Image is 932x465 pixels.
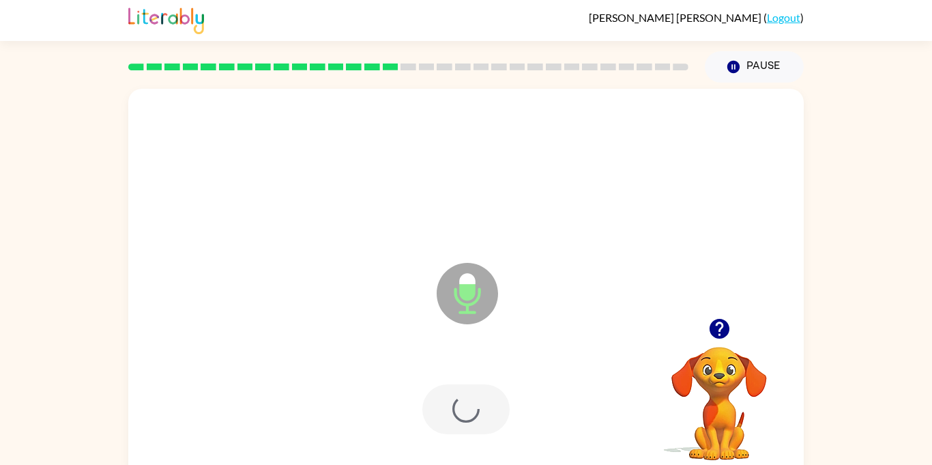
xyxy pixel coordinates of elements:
span: [PERSON_NAME] [PERSON_NAME] [589,11,763,24]
a: Logout [767,11,800,24]
img: Literably [128,4,204,34]
video: Your browser must support playing .mp4 files to use Literably. Please try using another browser. [651,326,787,462]
div: ( ) [589,11,804,24]
button: Pause [705,51,804,83]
